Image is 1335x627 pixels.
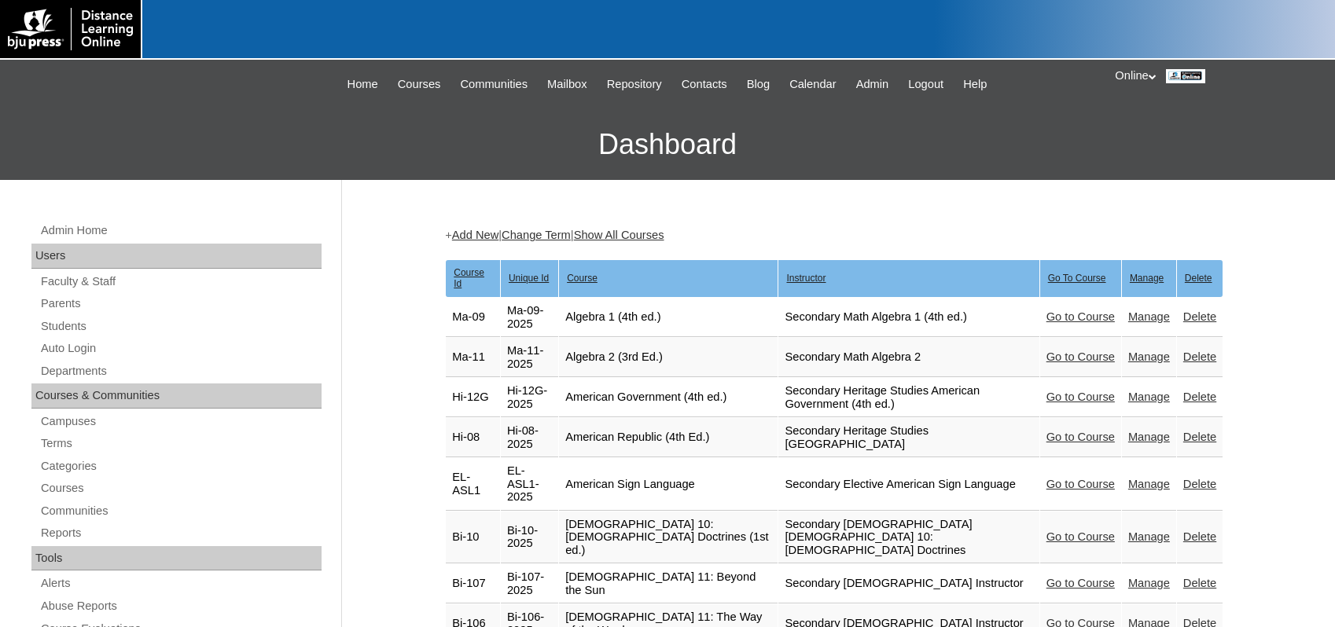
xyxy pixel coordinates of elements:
[1183,577,1216,589] a: Delete
[340,75,386,93] a: Home
[39,412,322,431] a: Campuses
[1128,478,1170,490] a: Manage
[856,75,889,93] span: Admin
[39,294,322,313] a: Parents
[1128,577,1170,589] a: Manage
[1128,530,1170,543] a: Manage
[778,511,1039,564] td: Secondary [DEMOGRAPHIC_DATA] [DEMOGRAPHIC_DATA] 10: [DEMOGRAPHIC_DATA] Doctrines
[559,564,778,603] td: [DEMOGRAPHIC_DATA] 11: Beyond the Sun
[789,75,836,93] span: Calendar
[1128,350,1170,363] a: Manage
[39,339,322,358] a: Auto Login
[567,273,598,284] u: Course
[31,244,322,269] div: Users
[778,458,1039,511] td: Secondary Elective American Sign Language
[501,418,558,457] td: Hi-08-2025
[446,458,500,511] td: EL-ASL1
[778,564,1039,603] td: Secondary [DEMOGRAPHIC_DATA] Instructor
[778,338,1039,377] td: Secondary Math Algebra 2
[446,338,500,377] td: Ma-11
[559,338,778,377] td: Algebra 2 (3rd Ed.)
[674,75,735,93] a: Contacts
[1183,390,1216,403] a: Delete
[1115,68,1319,84] div: Online
[501,378,558,417] td: Hi-12G-2025
[452,75,535,93] a: Communities
[501,458,558,511] td: EL-ASL1-2025
[39,574,322,593] a: Alerts
[848,75,897,93] a: Admin
[559,458,778,511] td: American Sign Language
[539,75,595,93] a: Mailbox
[574,229,664,241] a: Show All Courses
[446,378,500,417] td: Hi-12G
[1048,273,1106,284] u: Go To Course
[559,378,778,417] td: American Government (4th ed.)
[778,298,1039,337] td: Secondary Math Algebra 1 (4th ed.)
[547,75,587,93] span: Mailbox
[39,501,322,521] a: Communities
[559,298,778,337] td: Algebra 1 (4th ed.)
[39,317,322,336] a: Students
[1046,431,1115,443] a: Go to Course
[39,272,322,291] a: Faculty & Staff
[39,221,322,240] a: Admin Home
[454,267,484,289] u: Course Id
[1046,478,1115,490] a: Go to Course
[1183,431,1216,443] a: Delete
[1046,350,1115,363] a: Go to Course
[348,75,378,93] span: Home
[607,75,662,93] span: Repository
[1130,273,1164,284] u: Manage
[778,378,1039,417] td: Secondary Heritage Studies American Government (4th ed.)
[446,418,500,457] td: Hi-08
[963,75,987,93] span: Help
[446,511,500,564] td: Bi-10
[1046,577,1115,589] a: Go to Course
[39,596,322,616] a: Abuse Reports
[559,511,778,564] td: [DEMOGRAPHIC_DATA] 10: [DEMOGRAPHIC_DATA] Doctrines (1st ed.)
[39,523,322,543] a: Reports
[501,564,558,603] td: Bi-107-2025
[39,361,322,381] a: Departments
[1046,310,1115,323] a: Go to Course
[782,75,844,93] a: Calendar
[1183,310,1216,323] a: Delete
[559,418,778,457] td: American Republic (4th Ed.)
[599,75,670,93] a: Repository
[682,75,727,93] span: Contacts
[446,298,500,337] td: Ma-09
[1183,478,1216,490] a: Delete
[1185,273,1212,284] u: Delete
[1183,530,1216,543] a: Delete
[39,478,322,498] a: Courses
[739,75,778,93] a: Blog
[8,109,1327,180] h3: Dashboard
[509,273,549,284] u: Unique Id
[452,229,498,241] a: Add New
[8,8,133,50] img: logo-white.png
[1046,530,1115,543] a: Go to Course
[1128,390,1170,403] a: Manage
[445,227,1223,244] div: + | |
[778,418,1039,457] td: Secondary Heritage Studies [GEOGRAPHIC_DATA]
[955,75,995,93] a: Help
[31,546,322,571] div: Tools
[1046,390,1115,403] a: Go to Course
[1166,69,1205,83] img: Online / Instructor
[1128,431,1170,443] a: Manage
[786,273,826,284] u: Instructor
[39,456,322,476] a: Categories
[747,75,770,93] span: Blog
[900,75,951,93] a: Logout
[501,338,558,377] td: Ma-11-2025
[908,75,943,93] span: Logout
[460,75,528,93] span: Communities
[398,75,441,93] span: Courses
[390,75,449,93] a: Courses
[31,383,322,409] div: Courses & Communities
[1183,350,1216,363] a: Delete
[501,511,558,564] td: Bi-10-2025
[502,229,571,241] a: Change Term
[1128,310,1170,323] a: Manage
